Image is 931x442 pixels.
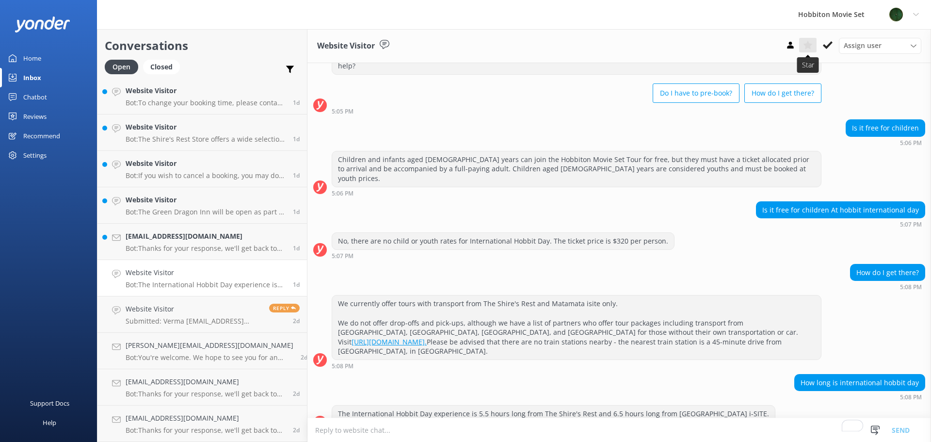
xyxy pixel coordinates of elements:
[889,7,903,22] img: 34-1625720359.png
[900,284,922,290] strong: 5:08 PM
[332,252,674,259] div: Sep 03 2025 05:07pm (UTC +12:00) Pacific/Auckland
[143,61,185,72] a: Closed
[126,413,286,424] h4: [EMAIL_ADDRESS][DOMAIN_NAME]
[332,295,821,360] div: We currently offer tours with transport from The Shire's Rest and Matamata isite only. We do not ...
[105,61,143,72] a: Open
[126,244,286,253] p: Bot: Thanks for your response, we'll get back to you as soon as we can during opening hours.
[332,233,674,249] div: No, there are no child or youth rates for International Hobbit Day. The ticket price is $320 per ...
[105,36,300,55] h2: Conversations
[23,49,41,68] div: Home
[332,406,775,422] div: The International Hobbit Day experience is 5.5 hours long from The Shire's Rest and 6.5 hours lon...
[307,418,931,442] textarea: To enrich screen reader interactions, please activate Accessibility in Grammarly extension settings
[839,38,921,53] div: Assign User
[23,126,60,146] div: Recommend
[126,98,286,107] p: Bot: To change your booking time, please contact our team at [EMAIL_ADDRESS][DOMAIN_NAME] or call...
[653,83,739,103] button: Do I have to pre-book?
[126,208,286,216] p: Bot: The Green Dragon Inn will be open as part of the guided tour that starts at 15:10. It operat...
[126,195,286,205] h4: Website Visitor
[293,171,300,180] span: Sep 03 2025 07:47pm (UTC +12:00) Pacific/Auckland
[332,191,353,196] strong: 5:06 PM
[97,333,307,369] a: [PERSON_NAME][EMAIL_ADDRESS][DOMAIN_NAME]Bot:You're welcome. We hope to see you for an adventure ...
[126,122,286,132] h4: Website Visitor
[15,16,70,33] img: yonder-white-logo.png
[900,222,922,228] strong: 5:07 PM
[795,375,925,391] div: How long is international hobbit day
[846,120,925,136] div: Is it free for children
[30,393,69,413] div: Support Docs
[352,337,427,346] a: [URL][DOMAIN_NAME].
[97,187,307,224] a: Website VisitorBot:The Green Dragon Inn will be open as part of the guided tour that starts at 15...
[269,304,300,312] span: Reply
[900,394,922,400] strong: 5:08 PM
[293,390,300,398] span: Sep 03 2025 09:29am (UTC +12:00) Pacific/Auckland
[126,267,286,278] h4: Website Visitor
[850,283,925,290] div: Sep 03 2025 05:08pm (UTC +12:00) Pacific/Auckland
[293,208,300,216] span: Sep 03 2025 07:09pm (UTC +12:00) Pacific/Auckland
[332,109,353,115] strong: 5:05 PM
[293,317,300,325] span: Sep 03 2025 01:26pm (UTC +12:00) Pacific/Auckland
[97,260,307,296] a: Website VisitorBot:The International Hobbit Day experience is 5.5 hours long from The Shire's Res...
[844,40,882,51] span: Assign user
[293,98,300,107] span: Sep 03 2025 08:33pm (UTC +12:00) Pacific/Auckland
[126,353,293,362] p: Bot: You're welcome. We hope to see you for an adventure soon!
[126,158,286,169] h4: Website Visitor
[126,377,286,387] h4: [EMAIL_ADDRESS][DOMAIN_NAME]
[23,146,47,165] div: Settings
[846,139,925,146] div: Sep 03 2025 05:06pm (UTC +12:00) Pacific/Auckland
[97,151,307,187] a: Website VisitorBot:If you wish to cancel a booking, you may do so by contacting our reservations ...
[126,304,262,314] h4: Website Visitor
[794,393,925,400] div: Sep 03 2025 05:08pm (UTC +12:00) Pacific/Auckland
[756,202,925,218] div: Is it free for children At hobbit international day
[332,190,821,196] div: Sep 03 2025 05:06pm (UTC +12:00) Pacific/Auckland
[126,317,262,326] p: Submitted: Verma [EMAIL_ADDRESS][DOMAIN_NAME] Good morning, I had a booking for [DATE], can I add...
[293,244,300,252] span: Sep 03 2025 05:41pm (UTC +12:00) Pacific/Auckland
[301,353,307,361] span: Sep 03 2025 12:28pm (UTC +12:00) Pacific/Auckland
[293,426,300,434] span: Sep 03 2025 03:57am (UTC +12:00) Pacific/Auckland
[143,60,180,74] div: Closed
[851,264,925,281] div: How do I get there?
[97,369,307,406] a: [EMAIL_ADDRESS][DOMAIN_NAME]Bot:Thanks for your response, we'll get back to you as soon as we can...
[126,340,293,351] h4: [PERSON_NAME][EMAIL_ADDRESS][DOMAIN_NAME]
[126,280,286,289] p: Bot: The International Hobbit Day experience is 5.5 hours long from The Shire's Rest and 6.5 hour...
[23,87,47,107] div: Chatbot
[900,140,922,146] strong: 5:06 PM
[23,107,47,126] div: Reviews
[23,68,41,87] div: Inbox
[332,253,353,259] strong: 5:07 PM
[126,85,286,96] h4: Website Visitor
[97,78,307,115] a: Website VisitorBot:To change your booking time, please contact our team at [EMAIL_ADDRESS][DOMAIN...
[43,413,56,432] div: Help
[293,280,300,289] span: Sep 03 2025 05:08pm (UTC +12:00) Pacific/Auckland
[126,171,286,180] p: Bot: If you wish to cancel a booking, you may do so by contacting our reservations team via phone...
[756,221,925,228] div: Sep 03 2025 05:07pm (UTC +12:00) Pacific/Auckland
[332,362,821,369] div: Sep 03 2025 05:08pm (UTC +12:00) Pacific/Auckland
[293,135,300,143] span: Sep 03 2025 08:23pm (UTC +12:00) Pacific/Auckland
[332,151,821,187] div: Children and infants aged [DEMOGRAPHIC_DATA] years can join the Hobbiton Movie Set Tour for free,...
[126,390,286,398] p: Bot: Thanks for your response, we'll get back to you as soon as we can during opening hours.
[126,231,286,242] h4: [EMAIL_ADDRESS][DOMAIN_NAME]
[317,40,375,52] h3: Website Visitor
[332,108,821,115] div: Sep 03 2025 05:05pm (UTC +12:00) Pacific/Auckland
[126,135,286,144] p: Bot: The Shire's Rest Store offers a wide selection of souvenirs, including the exclusive Hobbit ...
[97,224,307,260] a: [EMAIL_ADDRESS][DOMAIN_NAME]Bot:Thanks for your response, we'll get back to you as soon as we can...
[105,60,138,74] div: Open
[97,406,307,442] a: [EMAIL_ADDRESS][DOMAIN_NAME]Bot:Thanks for your response, we'll get back to you as soon as we can...
[744,83,821,103] button: How do I get there?
[97,115,307,151] a: Website VisitorBot:The Shire's Rest Store offers a wide selection of souvenirs, including the exc...
[97,296,307,333] a: Website VisitorSubmitted: Verma [EMAIL_ADDRESS][DOMAIN_NAME] Good morning, I had a booking for [D...
[332,363,353,369] strong: 5:08 PM
[126,426,286,435] p: Bot: Thanks for your response, we'll get back to you as soon as we can during opening hours.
